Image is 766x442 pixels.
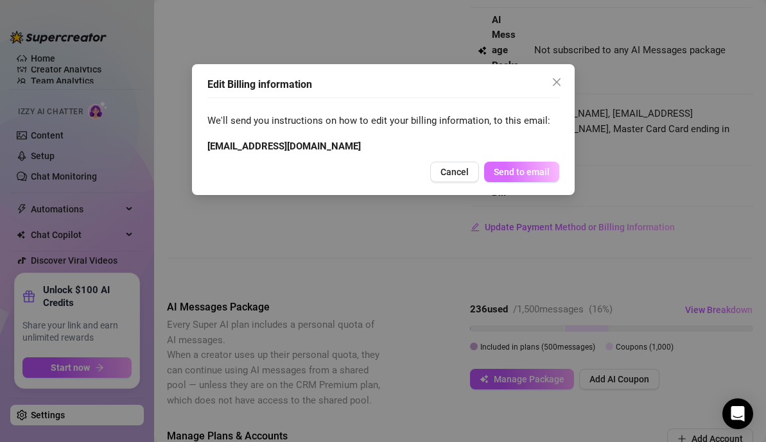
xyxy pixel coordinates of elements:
strong: [EMAIL_ADDRESS][DOMAIN_NAME] [207,140,361,152]
span: close [552,77,562,87]
span: We'll send you instructions on how to edit your billing information, to this email: [207,114,559,129]
span: Send to email [494,167,550,177]
span: Cancel [440,167,469,177]
span: Close [546,77,567,87]
div: Edit Billing information [207,77,559,92]
button: Close [546,72,567,92]
button: Cancel [430,162,479,182]
button: Send to email [484,162,559,182]
div: Open Intercom Messenger [722,398,753,429]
